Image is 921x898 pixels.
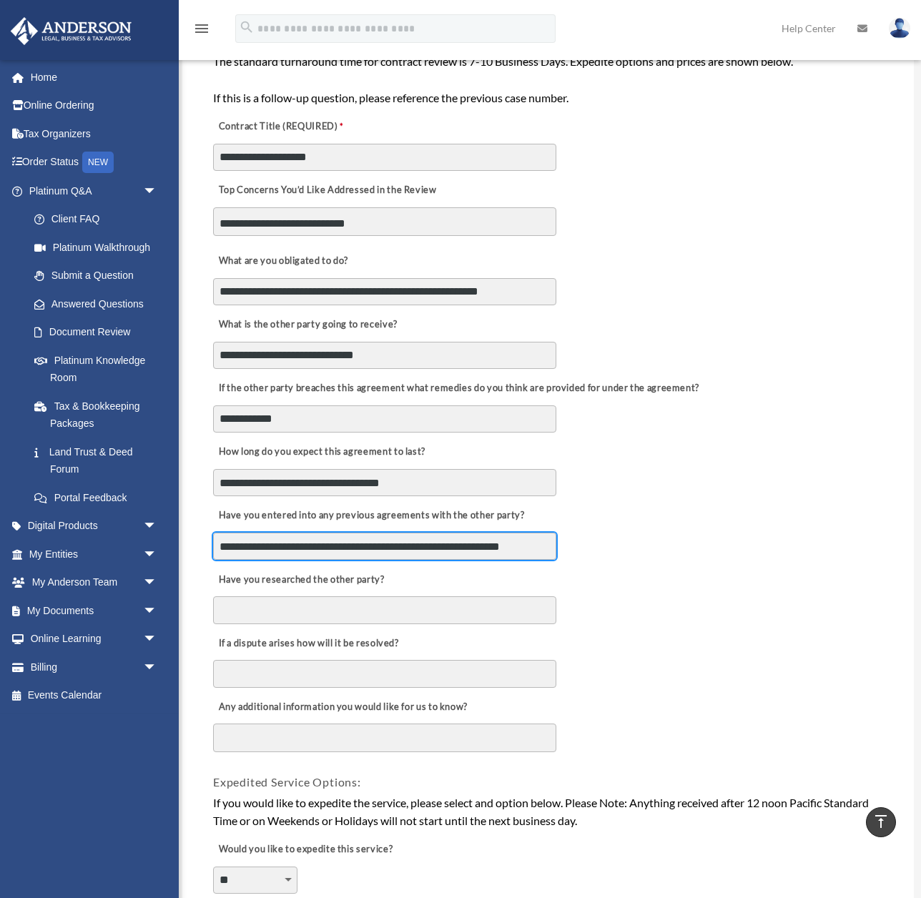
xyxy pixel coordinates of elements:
[10,596,179,625] a: My Documentsarrow_drop_down
[20,233,179,262] a: Platinum Walkthrough
[872,813,890,830] i: vertical_align_top
[143,540,172,569] span: arrow_drop_down
[143,177,172,206] span: arrow_drop_down
[143,568,172,598] span: arrow_drop_down
[143,596,172,626] span: arrow_drop_down
[20,392,179,438] a: Tax & Bookkeeping Packages
[213,775,361,789] span: Expedited Service Options:
[213,840,396,860] label: Would you like to expedite this service?
[20,483,179,512] a: Portal Feedback
[866,807,896,837] a: vertical_align_top
[143,512,172,541] span: arrow_drop_down
[213,181,440,201] label: Top Concerns You’d Like Addressed in the Review
[10,148,179,177] a: Order StatusNEW
[20,346,179,392] a: Platinum Knowledge Room
[20,290,179,318] a: Answered Questions
[10,625,179,653] a: Online Learningarrow_drop_down
[20,438,179,483] a: Land Trust & Deed Forum
[213,52,883,107] div: The standard turnaround time for contract review is 7-10 Business Days. Expedite options and pric...
[213,251,356,271] label: What are you obligated to do?
[10,681,179,710] a: Events Calendar
[213,633,403,653] label: If a dispute arises how will it be resolved?
[143,625,172,654] span: arrow_drop_down
[213,506,528,526] label: Have you entered into any previous agreements with the other party?
[213,117,356,137] label: Contract Title (REQUIRED)
[143,653,172,682] span: arrow_drop_down
[6,17,136,45] img: Anderson Advisors Platinum Portal
[20,205,179,234] a: Client FAQ
[10,92,179,120] a: Online Ordering
[10,653,179,681] a: Billingarrow_drop_down
[20,262,179,290] a: Submit a Question
[10,512,179,541] a: Digital Productsarrow_drop_down
[213,443,429,463] label: How long do you expect this agreement to last?
[213,379,703,399] label: If the other party breaches this agreement what remedies do you think are provided for under the ...
[213,697,471,717] label: Any additional information you would like for us to know?
[213,570,388,590] label: Have you researched the other party?
[10,177,179,205] a: Platinum Q&Aarrow_drop_down
[213,794,883,830] div: If you would like to expedite the service, please select and option below. Please Note: Anything ...
[10,568,179,597] a: My Anderson Teamarrow_drop_down
[10,540,179,568] a: My Entitiesarrow_drop_down
[10,63,179,92] a: Home
[193,20,210,37] i: menu
[239,19,255,35] i: search
[213,315,401,335] label: What is the other party going to receive?
[20,318,172,347] a: Document Review
[82,152,114,173] div: NEW
[10,119,179,148] a: Tax Organizers
[889,18,910,39] img: User Pic
[193,25,210,37] a: menu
